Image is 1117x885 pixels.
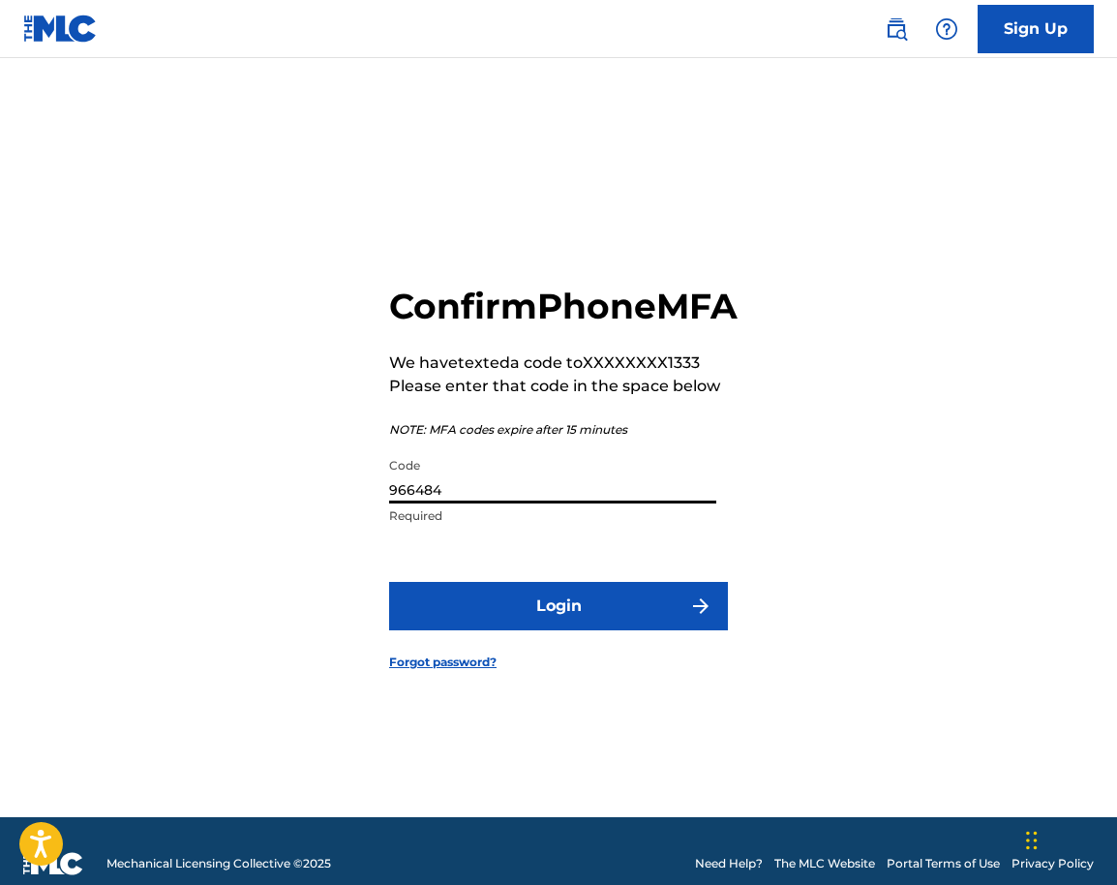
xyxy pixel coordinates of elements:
a: Forgot password? [389,654,497,671]
div: Drag [1026,811,1038,870]
img: f7272a7cc735f4ea7f67.svg [689,595,712,618]
img: search [885,17,908,41]
iframe: Chat Widget [1020,792,1117,885]
img: MLC Logo [23,15,98,43]
a: Public Search [877,10,916,48]
span: Mechanical Licensing Collective © 2025 [106,855,331,872]
a: The MLC Website [774,855,875,872]
a: Sign Up [978,5,1094,53]
a: Privacy Policy [1011,855,1094,872]
img: help [935,17,958,41]
p: We have texted a code to XXXXXXXX1333 [389,351,738,375]
button: Login [389,582,728,630]
p: NOTE: MFA codes expire after 15 minutes [389,421,738,439]
a: Need Help? [695,855,763,872]
div: Help [927,10,966,48]
img: logo [23,852,83,875]
h2: Confirm Phone MFA [389,285,738,328]
p: Please enter that code in the space below [389,375,738,398]
p: Required [389,507,716,525]
a: Portal Terms of Use [887,855,1000,872]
